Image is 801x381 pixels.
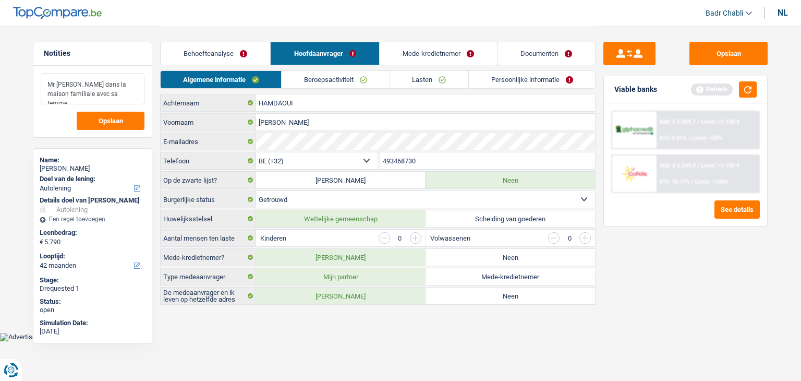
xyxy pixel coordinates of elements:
label: Scheiding van goederen [426,210,595,227]
label: Aantal mensen ten laste [161,230,256,246]
a: Behoefteanalyse [161,42,270,65]
label: Doel van de lening: [40,175,143,183]
div: 0 [565,235,574,242]
label: Telefoon [161,152,256,169]
a: Algemene informatie [161,71,281,88]
div: Refresh [691,84,733,95]
div: 0 [395,235,405,242]
label: Type medeaanvrager [161,268,256,285]
label: Volwassenen [430,235,470,242]
label: Op de zwarte lijst? [161,172,256,188]
div: open [40,306,145,314]
label: Looptijd: [40,252,143,260]
label: Burgerlijke status [161,191,256,208]
label: Achternaam [161,94,256,111]
div: Viable banks [614,85,657,94]
label: De medeaanvrager en ik leven op hetzelfde adres [161,288,256,304]
img: Cofidis [615,164,653,183]
label: [PERSON_NAME] [256,249,426,266]
label: Huwelijksstelsel [161,210,256,227]
span: Limit: >1.150 € [701,118,739,125]
div: Een regel toevoegen [40,216,145,223]
div: Drequested 1 [40,284,145,293]
img: TopCompare Logo [13,7,102,19]
div: Status: [40,297,145,306]
label: Voornaam [161,114,256,130]
a: Mede-kredietnemer [380,42,497,65]
div: Simulation Date: [40,319,145,327]
button: Opslaan [77,112,144,130]
a: Lasten [390,71,468,88]
label: Neen [426,249,595,266]
span: DTI: 6.31% [660,135,687,141]
a: Persoonlijke informatie [469,71,595,88]
span: Limit: <100% [695,178,729,185]
span: Badr Chabli [706,9,743,18]
input: 401020304 [380,152,596,169]
span: € [40,238,43,246]
h5: Notities [44,49,141,58]
div: nl [778,8,788,18]
div: Name: [40,156,145,164]
img: AlphaCredit [615,124,653,136]
label: Mede-kredietnemer [426,268,595,285]
span: DTI: 15.17% [660,178,690,185]
span: Opslaan [99,117,123,124]
span: Limit: >1.100 € [701,162,739,169]
label: Neen [426,172,595,188]
label: [PERSON_NAME] [256,288,426,304]
div: [DATE] [40,327,145,336]
label: Neen [426,288,595,304]
label: Mijn partner [256,268,426,285]
span: / [691,178,694,185]
label: Kinderen [260,235,286,242]
label: [PERSON_NAME] [256,172,426,188]
a: Beroepsactiviteit [282,71,389,88]
a: Badr Chabli [697,5,752,22]
span: NAI: € 2.349,9 [660,162,696,169]
label: Wettelijke gemeenschap [256,210,426,227]
label: E-mailadres [161,133,256,150]
label: Mede-kredietnemer? [161,249,256,266]
div: Details doel van [PERSON_NAME] [40,196,145,205]
span: / [697,162,699,169]
span: NAI: € 2.529,7 [660,118,696,125]
span: / [697,118,699,125]
button: See details [714,200,760,219]
a: Documenten [497,42,595,65]
a: Hoofdaanvrager [271,42,379,65]
div: Stage: [40,276,145,284]
button: Opslaan [689,42,768,65]
div: [PERSON_NAME] [40,164,145,173]
span: Limit: <50% [692,135,722,141]
label: Leenbedrag: [40,229,143,237]
span: / [688,135,690,141]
